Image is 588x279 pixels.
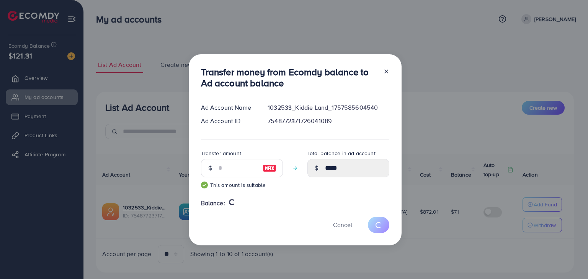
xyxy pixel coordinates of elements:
div: 7548772371726041089 [261,117,395,125]
iframe: Chat [555,245,582,273]
button: Cancel [323,217,362,233]
small: This amount is suitable [201,181,283,189]
div: Ad Account Name [195,103,262,112]
div: Ad Account ID [195,117,262,125]
label: Transfer amount [201,149,241,157]
h3: Transfer money from Ecomdy balance to Ad account balance [201,67,377,89]
span: Balance: [201,199,225,208]
img: guide [201,182,208,188]
label: Total balance in ad account [307,149,376,157]
div: 1032533_Kiddie Land_1757585604540 [261,103,395,112]
img: image [263,164,276,173]
span: Cancel [333,221,352,229]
